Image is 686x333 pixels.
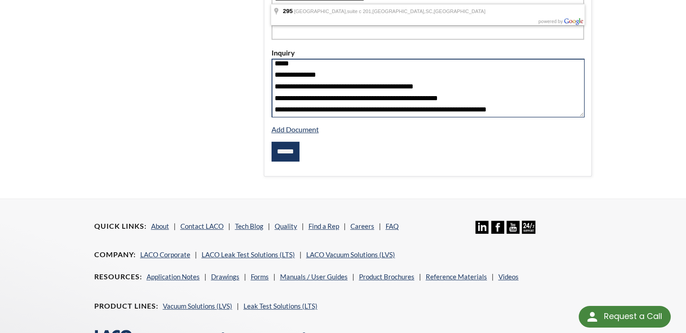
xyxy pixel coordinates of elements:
a: About [151,222,169,230]
a: 24/7 Support [522,227,535,235]
a: Add Document [272,125,319,134]
a: LACO Leak Test Solutions (LTS) [202,250,295,259]
span: 295 [283,8,293,14]
div: Request a Call [603,306,662,327]
h4: Resources [94,272,142,282]
a: Contact LACO [180,222,224,230]
a: LACO Corporate [140,250,190,259]
a: Product Brochures [359,273,414,281]
h4: Quick Links [94,222,147,231]
span: [GEOGRAPHIC_DATA], [294,9,347,14]
a: Find a Rep [308,222,339,230]
h4: Product Lines [94,301,158,311]
span: suite c 201, [347,9,372,14]
img: 24/7 Support Icon [522,221,535,234]
label: Inquiry [272,47,585,59]
a: Tech Blog [235,222,263,230]
a: Drawings [211,273,239,281]
a: Reference Materials [426,273,487,281]
span: [GEOGRAPHIC_DATA] [434,9,486,14]
a: Leak Test Solutions (LTS) [244,302,318,310]
a: Vacuum Solutions (LVS) [163,302,232,310]
h4: Company [94,250,136,259]
a: Quality [275,222,297,230]
img: round button [585,310,599,324]
a: Videos [498,273,519,281]
a: Careers [350,222,374,230]
span: [GEOGRAPHIC_DATA], [373,9,426,14]
a: LACO Vacuum Solutions (LVS) [306,250,395,259]
div: Request a Call [579,306,671,328]
a: FAQ [386,222,399,230]
span: SC, [425,9,433,14]
a: Forms [251,273,269,281]
a: Application Notes [147,273,200,281]
a: Manuals / User Guides [280,273,348,281]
